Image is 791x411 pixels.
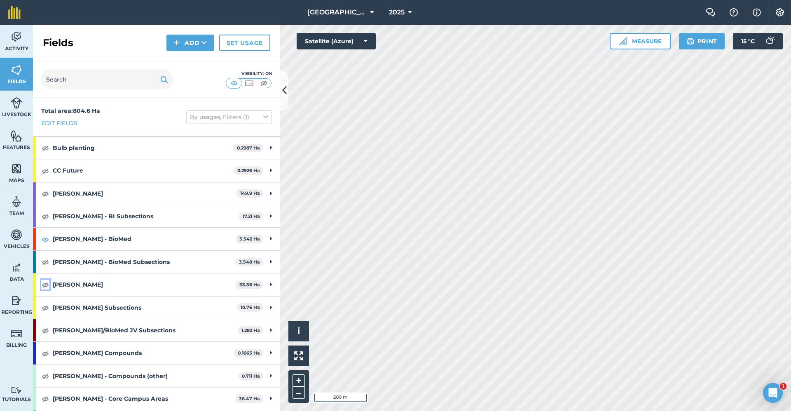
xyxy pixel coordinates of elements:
strong: [PERSON_NAME] [53,273,236,296]
button: + [293,374,305,387]
img: Ruler icon [619,37,627,45]
div: [PERSON_NAME] - BioMed Subsections3.548 Ha [33,251,280,273]
button: 15 °C [733,33,783,49]
img: Two speech bubbles overlapping with the left bubble in the forefront [706,8,716,16]
button: Measure [610,33,671,49]
img: svg+xml;base64,PHN2ZyB4bWxucz0iaHR0cDovL3d3dy53My5vcmcvMjAwMC9zdmciIHdpZHRoPSIxNyIgaGVpZ2h0PSIxNy... [753,7,761,17]
strong: 0.2926 Ha [237,168,260,173]
img: svg+xml;base64,PHN2ZyB4bWxucz0iaHR0cDovL3d3dy53My5vcmcvMjAwMC9zdmciIHdpZHRoPSIxOCIgaGVpZ2h0PSIyNC... [42,257,49,267]
img: svg+xml;base64,PHN2ZyB4bWxucz0iaHR0cDovL3d3dy53My5vcmcvMjAwMC9zdmciIHdpZHRoPSIxOCIgaGVpZ2h0PSIyNC... [42,143,49,153]
strong: Total area : 804.6 Ha [41,107,100,114]
h2: Fields [43,36,73,49]
strong: [PERSON_NAME] - Core Campus Areas [53,388,235,410]
strong: [PERSON_NAME] Compounds [53,342,234,364]
div: [PERSON_NAME] - Core Campus Areas36.47 Ha [33,388,280,410]
div: [PERSON_NAME] - Compounds (other)0.711 Ha [33,365,280,387]
img: svg+xml;base64,PHN2ZyB4bWxucz0iaHR0cDovL3d3dy53My5vcmcvMjAwMC9zdmciIHdpZHRoPSI1NiIgaGVpZ2h0PSI2MC... [11,163,22,175]
img: svg+xml;base64,PD94bWwgdmVyc2lvbj0iMS4wIiBlbmNvZGluZz0idXRmLTgiPz4KPCEtLSBHZW5lcmF0b3I6IEFkb2JlIE... [11,386,22,394]
span: 1 [780,383,786,390]
img: svg+xml;base64,PD94bWwgdmVyc2lvbj0iMS4wIiBlbmNvZGluZz0idXRmLTgiPz4KPCEtLSBHZW5lcmF0b3I6IEFkb2JlIE... [11,196,22,208]
strong: [PERSON_NAME] Subsections [53,297,237,319]
button: i [288,321,309,341]
img: svg+xml;base64,PHN2ZyB4bWxucz0iaHR0cDovL3d3dy53My5vcmcvMjAwMC9zdmciIHdpZHRoPSIxOCIgaGVpZ2h0PSIyNC... [42,371,49,381]
strong: [PERSON_NAME] - BI Subsections [53,205,239,227]
img: svg+xml;base64,PD94bWwgdmVyc2lvbj0iMS4wIiBlbmNvZGluZz0idXRmLTgiPz4KPCEtLSBHZW5lcmF0b3I6IEFkb2JlIE... [11,262,22,274]
img: svg+xml;base64,PHN2ZyB4bWxucz0iaHR0cDovL3d3dy53My5vcmcvMjAwMC9zdmciIHdpZHRoPSI1MCIgaGVpZ2h0PSI0MC... [244,79,254,87]
img: A cog icon [775,8,785,16]
strong: [PERSON_NAME] [53,182,236,205]
img: svg+xml;base64,PHN2ZyB4bWxucz0iaHR0cDovL3d3dy53My5vcmcvMjAwMC9zdmciIHdpZHRoPSI1MCIgaGVpZ2h0PSI0MC... [229,79,239,87]
strong: [PERSON_NAME]/BioMed JV Subsections [53,319,238,341]
button: Satellite (Azure) [297,33,376,49]
strong: 3.548 Ha [239,259,260,265]
button: – [293,387,305,399]
img: svg+xml;base64,PHN2ZyB4bWxucz0iaHR0cDovL3d3dy53My5vcmcvMjAwMC9zdmciIHdpZHRoPSIxOCIgaGVpZ2h0PSIyNC... [42,325,49,335]
strong: [PERSON_NAME] - BioMed [53,228,236,250]
button: Print [679,33,725,49]
img: svg+xml;base64,PHN2ZyB4bWxucz0iaHR0cDovL3d3dy53My5vcmcvMjAwMC9zdmciIHdpZHRoPSI1NiIgaGVpZ2h0PSI2MC... [11,64,22,76]
div: CC Future0.2926 Ha [33,159,280,182]
img: svg+xml;base64,PHN2ZyB4bWxucz0iaHR0cDovL3d3dy53My5vcmcvMjAwMC9zdmciIHdpZHRoPSIxOCIgaGVpZ2h0PSIyNC... [42,394,49,404]
img: svg+xml;base64,PD94bWwgdmVyc2lvbj0iMS4wIiBlbmNvZGluZz0idXRmLTgiPz4KPCEtLSBHZW5lcmF0b3I6IEFkb2JlIE... [11,97,22,109]
strong: 10.76 Ha [241,304,260,310]
strong: 33.36 Ha [239,282,260,287]
strong: 1.282 Ha [241,327,260,333]
img: svg+xml;base64,PHN2ZyB4bWxucz0iaHR0cDovL3d3dy53My5vcmcvMjAwMC9zdmciIHdpZHRoPSIxOCIgaGVpZ2h0PSIyNC... [42,189,49,198]
img: svg+xml;base64,PHN2ZyB4bWxucz0iaHR0cDovL3d3dy53My5vcmcvMjAwMC9zdmciIHdpZHRoPSIxOSIgaGVpZ2h0PSIyNC... [686,36,694,46]
strong: 149.9 Ha [240,190,260,196]
button: By usages, Filters (1) [186,110,272,124]
img: svg+xml;base64,PD94bWwgdmVyc2lvbj0iMS4wIiBlbmNvZGluZz0idXRmLTgiPz4KPCEtLSBHZW5lcmF0b3I6IEFkb2JlIE... [11,327,22,340]
div: [PERSON_NAME] - BI Subsections17.21 Ha [33,205,280,227]
div: Bulb planting0.2987 Ha [33,137,280,159]
input: Search [41,70,173,89]
iframe: Intercom live chat [763,383,783,403]
span: [GEOGRAPHIC_DATA] (Gardens) [307,7,367,17]
strong: 0.1665 Ha [238,350,260,356]
img: svg+xml;base64,PHN2ZyB4bWxucz0iaHR0cDovL3d3dy53My5vcmcvMjAwMC9zdmciIHdpZHRoPSIxNCIgaGVpZ2h0PSIyNC... [174,38,180,48]
img: svg+xml;base64,PHN2ZyB4bWxucz0iaHR0cDovL3d3dy53My5vcmcvMjAwMC9zdmciIHdpZHRoPSIxOCIgaGVpZ2h0PSIyNC... [42,234,49,244]
span: i [297,326,300,336]
span: 2025 [389,7,405,17]
div: [PERSON_NAME] Subsections10.76 Ha [33,297,280,319]
strong: [PERSON_NAME] - BioMed Subsections [53,251,235,273]
strong: Bulb planting [53,137,233,159]
a: Set usage [219,35,270,51]
strong: 0.2987 Ha [237,145,260,151]
div: [PERSON_NAME]/BioMed JV Subsections1.282 Ha [33,319,280,341]
div: [PERSON_NAME]149.9 Ha [33,182,280,205]
img: svg+xml;base64,PHN2ZyB4bWxucz0iaHR0cDovL3d3dy53My5vcmcvMjAwMC9zdmciIHdpZHRoPSIxOCIgaGVpZ2h0PSIyNC... [42,280,49,290]
strong: 3.542 Ha [239,236,260,242]
img: svg+xml;base64,PD94bWwgdmVyc2lvbj0iMS4wIiBlbmNvZGluZz0idXRmLTgiPz4KPCEtLSBHZW5lcmF0b3I6IEFkb2JlIE... [11,294,22,307]
strong: 17.21 Ha [243,213,260,219]
div: [PERSON_NAME]33.36 Ha [33,273,280,296]
img: svg+xml;base64,PHN2ZyB4bWxucz0iaHR0cDovL3d3dy53My5vcmcvMjAwMC9zdmciIHdpZHRoPSIxOSIgaGVpZ2h0PSIyNC... [160,75,168,84]
img: A question mark icon [729,8,739,16]
img: svg+xml;base64,PD94bWwgdmVyc2lvbj0iMS4wIiBlbmNvZGluZz0idXRmLTgiPz4KPCEtLSBHZW5lcmF0b3I6IEFkb2JlIE... [11,31,22,43]
img: svg+xml;base64,PHN2ZyB4bWxucz0iaHR0cDovL3d3dy53My5vcmcvMjAwMC9zdmciIHdpZHRoPSIxOCIgaGVpZ2h0PSIyNC... [42,166,49,176]
div: [PERSON_NAME] - BioMed3.542 Ha [33,228,280,250]
img: Four arrows, one pointing top left, one top right, one bottom right and the last bottom left [294,351,303,360]
div: [PERSON_NAME] Compounds0.1665 Ha [33,342,280,364]
span: 15 ° C [741,33,755,49]
a: Edit fields [41,119,77,128]
img: svg+xml;base64,PHN2ZyB4bWxucz0iaHR0cDovL3d3dy53My5vcmcvMjAwMC9zdmciIHdpZHRoPSI1NiIgaGVpZ2h0PSI2MC... [11,130,22,142]
strong: [PERSON_NAME] - Compounds (other) [53,365,238,387]
img: svg+xml;base64,PHN2ZyB4bWxucz0iaHR0cDovL3d3dy53My5vcmcvMjAwMC9zdmciIHdpZHRoPSI1MCIgaGVpZ2h0PSI0MC... [259,79,269,87]
strong: 36.47 Ha [239,396,260,402]
img: svg+xml;base64,PHN2ZyB4bWxucz0iaHR0cDovL3d3dy53My5vcmcvMjAwMC9zdmciIHdpZHRoPSIxOCIgaGVpZ2h0PSIyNC... [42,303,49,313]
button: Add [166,35,214,51]
img: svg+xml;base64,PHN2ZyB4bWxucz0iaHR0cDovL3d3dy53My5vcmcvMjAwMC9zdmciIHdpZHRoPSIxOCIgaGVpZ2h0PSIyNC... [42,211,49,221]
img: svg+xml;base64,PHN2ZyB4bWxucz0iaHR0cDovL3d3dy53My5vcmcvMjAwMC9zdmciIHdpZHRoPSIxOCIgaGVpZ2h0PSIyNC... [42,348,49,358]
img: svg+xml;base64,PD94bWwgdmVyc2lvbj0iMS4wIiBlbmNvZGluZz0idXRmLTgiPz4KPCEtLSBHZW5lcmF0b3I6IEFkb2JlIE... [11,229,22,241]
strong: CC Future [53,159,234,182]
img: svg+xml;base64,PD94bWwgdmVyc2lvbj0iMS4wIiBlbmNvZGluZz0idXRmLTgiPz4KPCEtLSBHZW5lcmF0b3I6IEFkb2JlIE... [761,33,778,49]
strong: 0.711 Ha [242,373,260,379]
div: Visibility: On [226,70,272,77]
img: fieldmargin Logo [8,6,21,19]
